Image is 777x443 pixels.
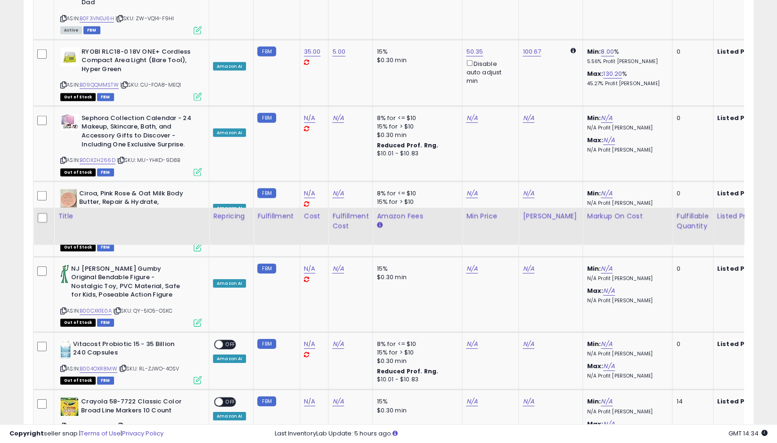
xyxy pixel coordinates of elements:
b: Crayola 58-7722 Classic Color Broad Line Markers 10 Count [81,397,196,417]
div: Repricing [213,211,249,221]
strong: Copyright [9,429,44,438]
a: N/A [332,397,344,406]
b: Reduced Prof. Rng. [376,367,438,375]
span: FBM [97,243,114,251]
span: All listings that are currently out of stock and unavailable for purchase on Amazon [60,377,96,385]
div: Amazon AI [213,412,246,420]
b: Listed Price: [717,264,760,273]
div: Amazon AI [213,129,246,137]
a: N/A [603,362,614,371]
small: FBM [257,188,276,198]
a: Privacy Policy [122,429,164,438]
a: N/A [304,189,315,198]
img: 414ooBRqPGL._SL40_.jpg [60,189,77,208]
a: N/A [603,136,614,145]
a: N/A [523,189,534,198]
div: $0.30 min [376,357,455,365]
b: Max: [587,419,603,428]
p: N/A Profit [PERSON_NAME] [587,200,665,207]
b: Listed Price: [717,47,760,56]
div: Markup on Cost [587,211,668,221]
p: N/A Profit [PERSON_NAME] [587,351,665,357]
small: FBM [257,396,276,406]
a: N/A [601,264,612,274]
a: 100.67 [523,47,541,56]
small: FBM [257,264,276,274]
span: | SKU: ZW-VQ14-F9HI [115,15,174,22]
a: N/A [601,113,612,123]
a: 50.35 [466,47,483,56]
p: N/A Profit [PERSON_NAME] [587,147,665,153]
small: FBM [257,113,276,123]
a: N/A [304,113,315,123]
div: Fulfillment Cost [332,211,368,231]
b: Vitacost Probiotic 15 - 35 Billion 240 Capsules [73,340,188,360]
p: N/A Profit [PERSON_NAME] [587,125,665,131]
a: B09QQMMSTW [80,81,119,89]
span: All listings that are currently out of stock and unavailable for purchase on Amazon [60,169,96,177]
div: Amazon AI [213,279,246,288]
div: Disable auto adjust min [466,58,511,86]
b: Listed Price: [717,339,760,348]
div: Title [58,211,205,221]
small: FBM [257,47,276,56]
div: Cost [304,211,325,221]
a: 130.20 [603,69,622,79]
div: 15% for > $10 [376,122,455,131]
div: % [587,48,665,65]
b: Reduced Prof. Rng. [376,141,438,149]
span: FBM [97,319,114,327]
a: 5.00 [332,47,345,56]
span: OFF [223,398,238,406]
b: RYOBI RLC18-0 18V ONE+ Cordless Compact Area Light (Bare Tool), Hyper Green [82,48,196,76]
div: 15% [376,397,455,406]
a: N/A [603,419,614,429]
span: All listings currently available for purchase on Amazon [60,26,82,34]
span: All listings that are currently out of stock and unavailable for purchase on Amazon [60,319,96,327]
div: ASIN: [60,340,202,384]
a: B00CXK1E0A [80,307,112,315]
a: N/A [523,397,534,406]
a: N/A [304,264,315,274]
b: Min: [587,47,601,56]
div: Amazon Fees [376,211,458,221]
span: | SKU: RL-ZJWO-4OSV [119,365,179,372]
div: 0 [676,114,705,122]
div: [PERSON_NAME] [523,211,579,221]
span: | SKU: QY-5IO5-OSKC [113,307,172,314]
b: Sephora Collection Calendar - 24 Makeup, Skincare, Bath, and Accessory Gifts to Discover - Includ... [82,114,196,151]
div: 8% for <= $10 [376,189,455,198]
b: Max: [587,69,603,78]
p: N/A Profit [PERSON_NAME] [587,373,665,379]
div: Amazon AI [213,204,246,212]
img: 41qf3t4HSQL._SL40_.jpg [60,340,71,359]
img: 316OEfMbp3L._SL40_.jpg [60,48,79,66]
a: B0DX2H266D [80,156,115,164]
b: Max: [587,286,603,295]
a: B0F3VNGJ6H [80,15,114,23]
div: ASIN: [60,189,202,250]
p: N/A Profit [PERSON_NAME] [587,275,665,282]
div: Min Price [466,211,515,221]
a: N/A [304,339,315,349]
div: ASIN: [60,265,202,326]
a: N/A [523,339,534,349]
b: Listed Price: [717,397,760,406]
a: N/A [601,339,612,349]
div: 0 [676,340,705,348]
p: 45.27% Profit [PERSON_NAME] [587,81,665,87]
span: All listings that are currently out of stock and unavailable for purchase on Amazon [60,243,96,251]
a: N/A [332,264,344,274]
div: 15% [376,48,455,56]
b: Ciroa, Pink Rose & Oat Milk Body Butter, Repair & Hydrate, Dermatologically Tested & Vegan Friend... [79,189,194,226]
div: Amazon AI [213,354,246,363]
div: $0.30 min [376,131,455,139]
div: 0 [676,189,705,198]
div: seller snap | | [9,429,164,438]
div: ASIN: [60,114,202,175]
span: FBM [97,93,114,101]
a: N/A [332,189,344,198]
div: ASIN: [60,48,202,100]
div: 8% for <= $10 [376,114,455,122]
div: Last InventoryLab Update: 5 hours ago. [275,429,768,438]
